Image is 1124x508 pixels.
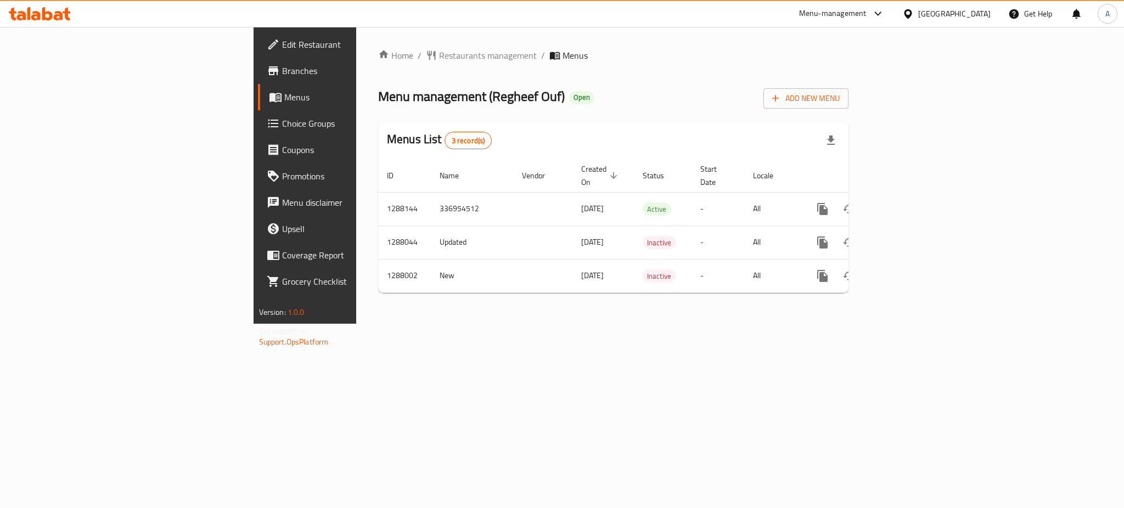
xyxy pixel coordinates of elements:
td: New [431,259,513,292]
a: Coupons [258,137,441,163]
span: Choice Groups [282,117,432,130]
a: Restaurants management [426,49,537,62]
a: Coverage Report [258,242,441,268]
nav: breadcrumb [378,49,848,62]
span: Promotions [282,170,432,183]
span: Menu management ( Regheef Ouf ) [378,84,565,109]
td: All [744,192,801,225]
div: Inactive [643,269,676,283]
span: Version: [259,305,286,319]
span: 3 record(s) [445,136,492,146]
table: enhanced table [378,159,924,293]
div: Menu-management [799,7,867,20]
td: - [692,225,744,259]
td: Updated [431,225,513,259]
span: Grocery Checklist [282,275,432,288]
span: Active [643,203,671,216]
div: Export file [818,127,844,154]
span: Branches [282,64,432,77]
button: Add New Menu [763,88,848,109]
span: Menus [563,49,588,62]
td: 336954512 [431,192,513,225]
a: Branches [258,58,441,84]
span: Coverage Report [282,249,432,262]
span: 1.0.0 [288,305,305,319]
button: more [810,229,836,256]
button: Change Status [836,229,862,256]
button: Change Status [836,196,862,222]
td: - [692,192,744,225]
a: Menus [258,84,441,110]
span: Start Date [700,162,731,189]
span: [DATE] [581,235,604,249]
td: All [744,225,801,259]
span: Coupons [282,143,432,156]
a: Support.OpsPlatform [259,335,329,349]
h2: Menus List [387,131,492,149]
a: Choice Groups [258,110,441,137]
td: All [744,259,801,292]
span: Locale [753,169,788,182]
span: Name [440,169,473,182]
span: Edit Restaurant [282,38,432,51]
span: Upsell [282,222,432,235]
a: Grocery Checklist [258,268,441,295]
a: Menu disclaimer [258,189,441,216]
span: Open [569,93,594,102]
span: Inactive [643,236,676,249]
span: A [1105,8,1110,20]
div: Total records count [445,132,492,149]
span: Vendor [522,169,559,182]
span: Get support on: [259,324,310,338]
span: Inactive [643,270,676,283]
a: Edit Restaurant [258,31,441,58]
button: more [810,263,836,289]
span: Restaurants management [439,49,537,62]
span: Status [643,169,678,182]
span: [DATE] [581,201,604,216]
span: [DATE] [581,268,604,283]
span: Created On [581,162,621,189]
span: Menus [284,91,432,104]
button: Change Status [836,263,862,289]
a: Promotions [258,163,441,189]
span: ID [387,169,408,182]
li: / [541,49,545,62]
div: [GEOGRAPHIC_DATA] [918,8,991,20]
div: Inactive [643,236,676,249]
div: Open [569,91,594,104]
span: Menu disclaimer [282,196,432,209]
a: Upsell [258,216,441,242]
td: - [692,259,744,292]
span: Add New Menu [772,92,840,105]
th: Actions [801,159,924,193]
button: more [810,196,836,222]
